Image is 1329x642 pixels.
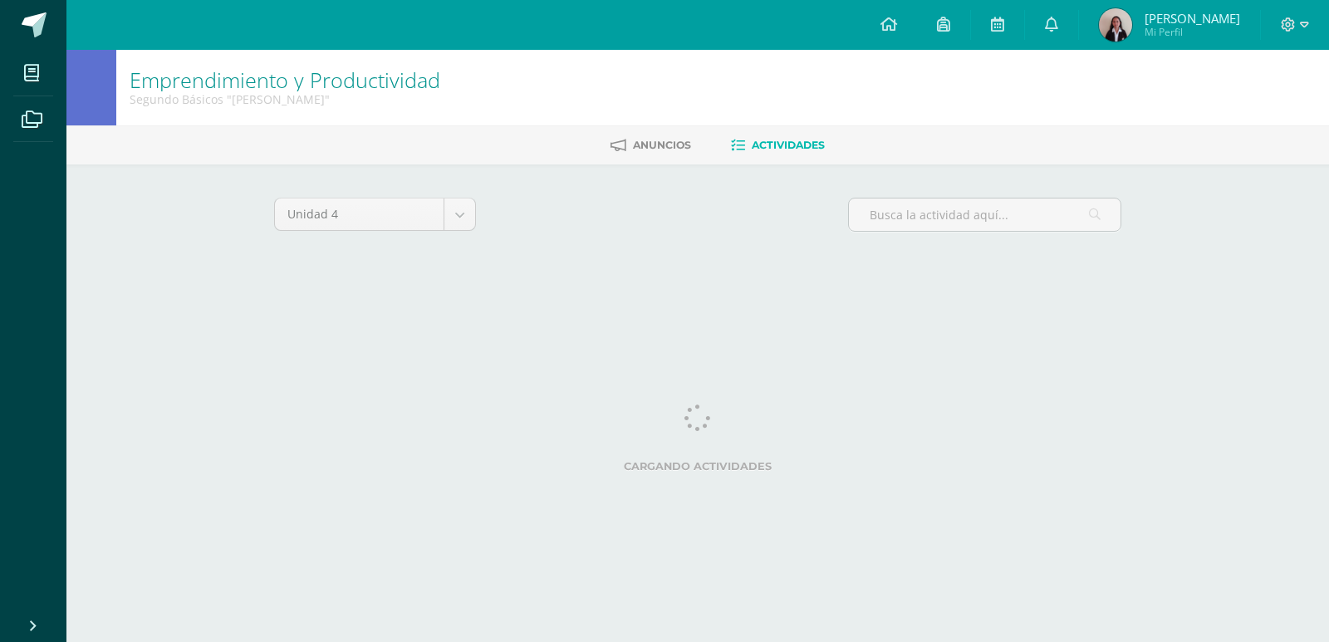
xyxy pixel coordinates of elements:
img: 61c2ca80ff8fe82e84eac5e3271e7d3d.png [1099,8,1132,42]
span: Mi Perfil [1145,25,1240,39]
span: Actividades [752,139,825,151]
a: Actividades [731,132,825,159]
a: Unidad 4 [275,198,475,230]
h1: Emprendimiento y Productividad [130,68,440,91]
div: Segundo Básicos 'Newton' [130,91,440,107]
a: Emprendimiento y Productividad [130,66,440,94]
label: Cargando actividades [274,460,1121,473]
span: [PERSON_NAME] [1145,10,1240,27]
span: Unidad 4 [287,198,431,230]
span: Anuncios [633,139,691,151]
input: Busca la actividad aquí... [849,198,1121,231]
a: Anuncios [611,132,691,159]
